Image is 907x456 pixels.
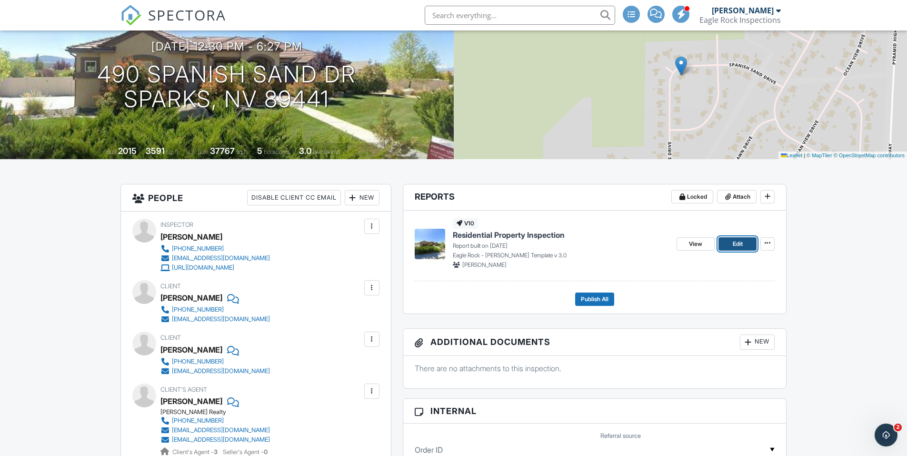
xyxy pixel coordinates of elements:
[313,148,340,155] span: bathrooms
[247,190,341,205] div: Disable Client CC Email
[172,436,270,444] div: [EMAIL_ADDRESS][DOMAIN_NAME]
[894,424,902,431] span: 2
[875,424,897,446] iframe: Intercom live chat
[699,15,781,25] div: Eagle Rock Inspections
[804,152,805,158] span: |
[807,152,832,158] a: © MapTiler
[834,152,905,158] a: © OpenStreetMap contributors
[223,448,268,456] span: Seller's Agent -
[712,6,774,15] div: [PERSON_NAME]
[160,334,181,341] span: Client
[146,146,165,156] div: 3591
[97,62,356,112] h1: 490 Spanish Sand Dr Sparks, NV 89441
[160,221,193,228] span: Inspector
[299,146,311,156] div: 3.0
[160,291,222,305] div: [PERSON_NAME]
[210,146,235,156] div: 37767
[600,432,641,440] label: Referral source
[214,448,218,456] strong: 3
[781,152,802,158] a: Leaflet
[257,146,262,156] div: 5
[172,254,270,262] div: [EMAIL_ADDRESS][DOMAIN_NAME]
[160,283,181,290] span: Client
[160,253,270,263] a: [EMAIL_ADDRESS][DOMAIN_NAME]
[172,306,224,314] div: [PHONE_NUMBER]
[160,426,270,435] a: [EMAIL_ADDRESS][DOMAIN_NAME]
[160,244,270,253] a: [PHONE_NUMBER]
[345,190,379,205] div: New
[106,148,117,155] span: Built
[160,435,270,445] a: [EMAIL_ADDRESS][DOMAIN_NAME]
[121,184,391,212] h3: People
[120,13,226,33] a: SPECTORA
[236,148,248,155] span: sq.ft.
[148,5,226,25] span: SPECTORA
[160,230,222,244] div: [PERSON_NAME]
[264,448,268,456] strong: 0
[172,358,224,365] div: [PHONE_NUMBER]
[166,148,179,155] span: sq. ft.
[172,264,234,272] div: [URL][DOMAIN_NAME]
[172,448,219,456] span: Client's Agent -
[160,357,270,366] a: [PHONE_NUMBER]
[172,367,270,375] div: [EMAIL_ADDRESS][DOMAIN_NAME]
[160,263,270,273] a: [URL][DOMAIN_NAME]
[403,399,787,424] h3: Internal
[172,315,270,323] div: [EMAIL_ADDRESS][DOMAIN_NAME]
[189,148,209,155] span: Lot Size
[264,148,290,155] span: bedrooms
[160,386,207,393] span: Client's Agent
[160,314,270,324] a: [EMAIL_ADDRESS][DOMAIN_NAME]
[172,245,224,253] div: [PHONE_NUMBER]
[415,445,443,455] label: Order ID
[403,329,787,356] h3: Additional Documents
[675,56,687,76] img: Marker
[160,305,270,314] a: [PHONE_NUMBER]
[151,40,302,53] h3: [DATE] 12:30 pm - 6:27 pm
[160,394,222,408] a: [PERSON_NAME]
[160,366,270,376] a: [EMAIL_ADDRESS][DOMAIN_NAME]
[172,417,224,425] div: [PHONE_NUMBER]
[118,146,137,156] div: 2015
[172,426,270,434] div: [EMAIL_ADDRESS][DOMAIN_NAME]
[160,343,222,357] div: [PERSON_NAME]
[425,6,615,25] input: Search everything...
[120,5,141,26] img: The Best Home Inspection Software - Spectora
[415,363,775,374] p: There are no attachments to this inspection.
[160,408,278,416] div: [PERSON_NAME] Realty
[740,334,775,350] div: New
[160,416,270,426] a: [PHONE_NUMBER]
